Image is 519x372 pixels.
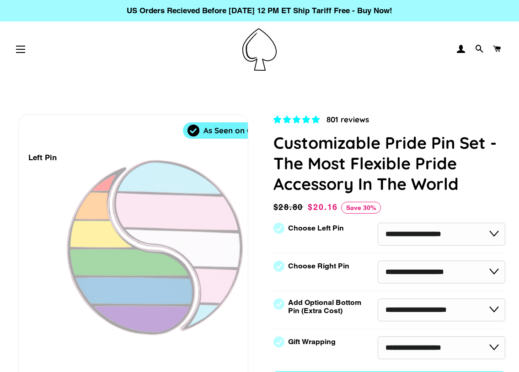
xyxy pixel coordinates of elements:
h1: Customizable Pride Pin Set - The Most Flexible Pride Accessory In The World [273,132,506,194]
span: $20.16 [308,202,338,212]
span: 4.83 stars [273,115,322,124]
img: Pin-Ace [242,28,277,71]
span: Save 30% [341,202,381,214]
span: 801 reviews [326,115,369,124]
span: $28.80 [273,201,306,214]
label: Add Optional Bottom Pin (Extra Cost) [288,299,365,315]
label: Choose Right Pin [288,262,349,270]
label: Gift Wrapping [288,338,336,346]
label: Choose Left Pin [288,224,344,232]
